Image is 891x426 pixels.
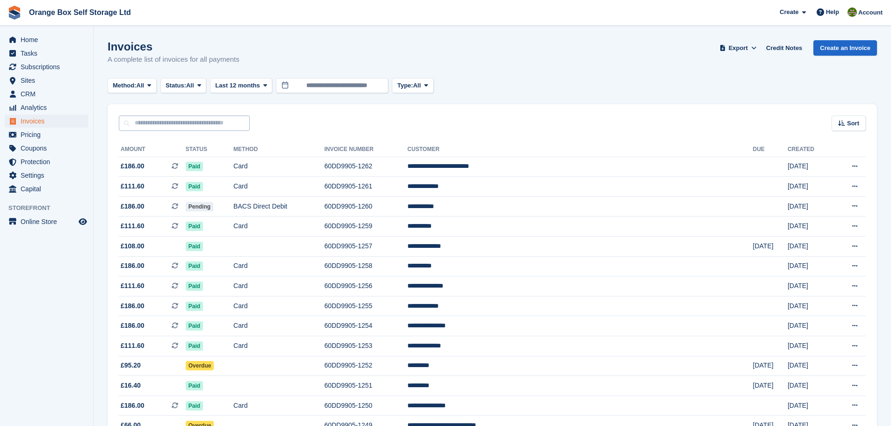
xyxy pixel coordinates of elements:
[788,316,833,336] td: [DATE]
[753,237,788,257] td: [DATE]
[121,202,145,211] span: £186.00
[121,401,145,411] span: £186.00
[5,87,88,101] a: menu
[160,78,206,94] button: Status: All
[8,203,93,213] span: Storefront
[324,376,407,396] td: 60DD9905-1251
[413,81,421,90] span: All
[5,155,88,168] a: menu
[210,78,272,94] button: Last 12 months
[847,119,859,128] span: Sort
[788,276,833,296] td: [DATE]
[813,40,877,56] a: Create an Invoice
[121,181,145,191] span: £111.60
[186,242,203,251] span: Paid
[788,256,833,276] td: [DATE]
[5,169,88,182] a: menu
[21,169,77,182] span: Settings
[186,302,203,311] span: Paid
[762,40,806,56] a: Credit Notes
[324,237,407,257] td: 60DD9905-1257
[121,321,145,331] span: £186.00
[848,7,857,17] img: Pippa White
[788,396,833,416] td: [DATE]
[186,381,203,390] span: Paid
[407,142,753,157] th: Customer
[233,296,324,316] td: Card
[233,196,324,217] td: BACS Direct Debit
[233,396,324,416] td: Card
[788,336,833,356] td: [DATE]
[233,276,324,296] td: Card
[21,87,77,101] span: CRM
[21,215,77,228] span: Online Store
[113,81,137,90] span: Method:
[788,196,833,217] td: [DATE]
[108,54,239,65] p: A complete list of invoices for all payments
[324,336,407,356] td: 60DD9905-1253
[186,202,213,211] span: Pending
[186,341,203,351] span: Paid
[753,356,788,376] td: [DATE]
[729,43,748,53] span: Export
[186,142,233,157] th: Status
[21,47,77,60] span: Tasks
[5,101,88,114] a: menu
[392,78,433,94] button: Type: All
[233,177,324,197] td: Card
[121,261,145,271] span: £186.00
[7,6,22,20] img: stora-icon-8386f47178a22dfd0bd8f6a31ec36ba5ce8667c1dd55bd0f319d3a0aa187defe.svg
[5,60,88,73] a: menu
[5,215,88,228] a: menu
[753,142,788,157] th: Due
[324,316,407,336] td: 60DD9905-1254
[753,376,788,396] td: [DATE]
[788,376,833,396] td: [DATE]
[186,81,194,90] span: All
[121,341,145,351] span: £111.60
[788,157,833,177] td: [DATE]
[233,157,324,177] td: Card
[788,142,833,157] th: Created
[324,177,407,197] td: 60DD9905-1261
[788,237,833,257] td: [DATE]
[119,142,186,157] th: Amount
[186,321,203,331] span: Paid
[108,40,239,53] h1: Invoices
[826,7,839,17] span: Help
[324,256,407,276] td: 60DD9905-1258
[233,142,324,157] th: Method
[21,101,77,114] span: Analytics
[5,142,88,155] a: menu
[121,161,145,171] span: £186.00
[324,356,407,376] td: 60DD9905-1252
[121,301,145,311] span: £186.00
[324,196,407,217] td: 60DD9905-1260
[858,8,883,17] span: Account
[21,155,77,168] span: Protection
[788,217,833,237] td: [DATE]
[788,296,833,316] td: [DATE]
[121,381,141,390] span: £16.40
[21,115,77,128] span: Invoices
[21,33,77,46] span: Home
[121,241,145,251] span: £108.00
[324,142,407,157] th: Invoice Number
[788,177,833,197] td: [DATE]
[780,7,798,17] span: Create
[77,216,88,227] a: Preview store
[186,222,203,231] span: Paid
[121,361,141,370] span: £95.20
[137,81,145,90] span: All
[186,282,203,291] span: Paid
[324,396,407,416] td: 60DD9905-1250
[324,296,407,316] td: 60DD9905-1255
[233,217,324,237] td: Card
[233,336,324,356] td: Card
[121,281,145,291] span: £111.60
[186,182,203,191] span: Paid
[717,40,759,56] button: Export
[788,356,833,376] td: [DATE]
[5,47,88,60] a: menu
[324,157,407,177] td: 60DD9905-1262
